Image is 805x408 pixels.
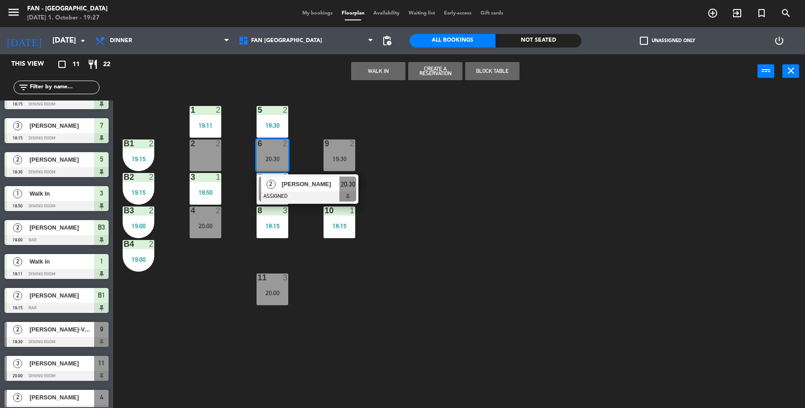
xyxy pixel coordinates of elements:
div: 19:11 [190,122,221,129]
div: Not seated [495,34,581,48]
span: [PERSON_NAME] [29,121,94,130]
span: Waiting list [404,11,439,16]
div: 18:50 [190,189,221,196]
span: [PERSON_NAME] [29,393,94,402]
div: 2 [350,139,355,148]
span: 2 [13,325,22,334]
span: check_box_outline_blank [640,37,648,45]
div: 19:15 [123,189,154,196]
div: 19:15 [123,156,154,162]
div: 2 [283,106,288,114]
div: 1 [216,173,221,181]
span: B3 [98,222,105,233]
div: 20:00 [257,290,288,296]
span: 2 [13,223,22,232]
div: 18:15 [257,223,288,229]
span: 2 [13,155,22,164]
input: Filter by name... [29,82,99,92]
label: Unassigned only [640,37,695,45]
span: 2 [13,291,22,300]
i: power_settings_new [774,35,785,46]
button: Create a Reservation [408,62,462,80]
button: WALK IN [351,62,405,80]
div: [DATE] 1. October - 19:27 [27,14,108,23]
span: 9 [100,324,103,335]
span: [PERSON_NAME] [282,179,340,189]
span: 11 [98,358,105,369]
div: 2 [149,206,154,215]
span: Walk in [29,257,94,266]
button: power_input [757,64,774,78]
span: 22 [103,59,110,70]
span: 2 [13,257,22,266]
button: close [782,64,799,78]
div: This view [5,59,65,70]
span: B1 [98,290,105,301]
span: Floorplan [337,11,369,16]
span: 4 [100,392,103,403]
span: 3 [13,121,22,130]
div: 3 [283,206,288,215]
span: [PERSON_NAME] [29,291,94,300]
div: 19:00 [123,223,154,229]
span: [PERSON_NAME] [29,223,94,232]
span: 11 [72,59,80,70]
span: Early-access [439,11,476,16]
span: Walk In [29,189,94,198]
span: 1 [100,256,103,267]
div: 3 [283,173,288,181]
span: 3 [100,188,103,199]
span: 1 [13,189,22,198]
i: search [781,8,791,19]
div: All Bookings [410,34,495,48]
div: 2 [149,139,154,148]
span: pending_actions [381,35,392,46]
i: exit_to_app [732,8,743,19]
span: [PERSON_NAME]-VALLY [29,325,94,334]
div: Fan - [GEOGRAPHIC_DATA] [27,5,108,14]
i: arrow_drop_down [77,35,88,46]
span: Gift cards [476,11,508,16]
div: 2 [283,139,288,148]
div: 2 [216,106,221,114]
i: menu [7,5,20,19]
span: [PERSON_NAME] [29,155,94,164]
div: 1 [350,206,355,215]
span: 7 [100,120,103,131]
i: restaurant [87,59,98,70]
span: 2 [13,393,22,402]
span: My bookings [298,11,337,16]
span: Dinner [110,38,132,44]
div: 2 [149,173,154,181]
div: 19:00 [123,256,154,263]
span: 5 [100,154,103,165]
span: [PERSON_NAME] [29,359,94,368]
button: Block Table [465,62,519,80]
button: menu [7,5,20,22]
div: 19:30 [324,156,355,162]
span: Availability [369,11,404,16]
div: 18:30 [257,122,288,129]
div: 20:30 [257,156,288,162]
i: close [786,65,796,76]
div: 20:00 [190,223,221,229]
i: filter_list [18,82,29,93]
i: crop_square [57,59,67,70]
span: Fan [GEOGRAPHIC_DATA] [251,38,322,44]
div: 18:15 [324,223,355,229]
